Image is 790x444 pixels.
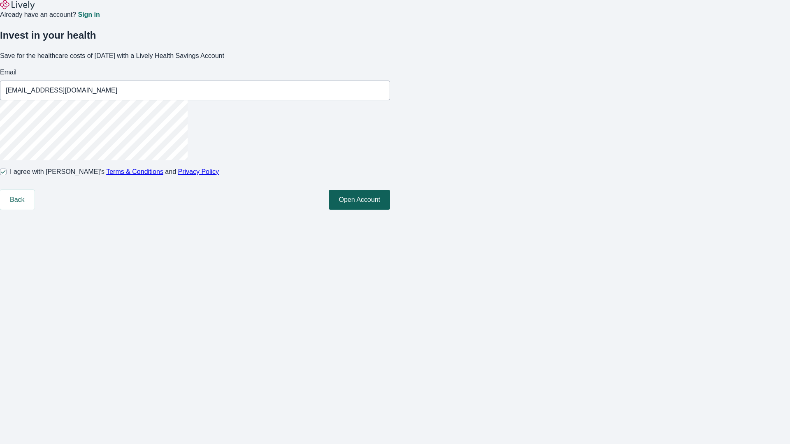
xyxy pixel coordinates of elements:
[78,12,100,18] a: Sign in
[178,168,219,175] a: Privacy Policy
[106,168,163,175] a: Terms & Conditions
[10,167,219,177] span: I agree with [PERSON_NAME]’s and
[329,190,390,210] button: Open Account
